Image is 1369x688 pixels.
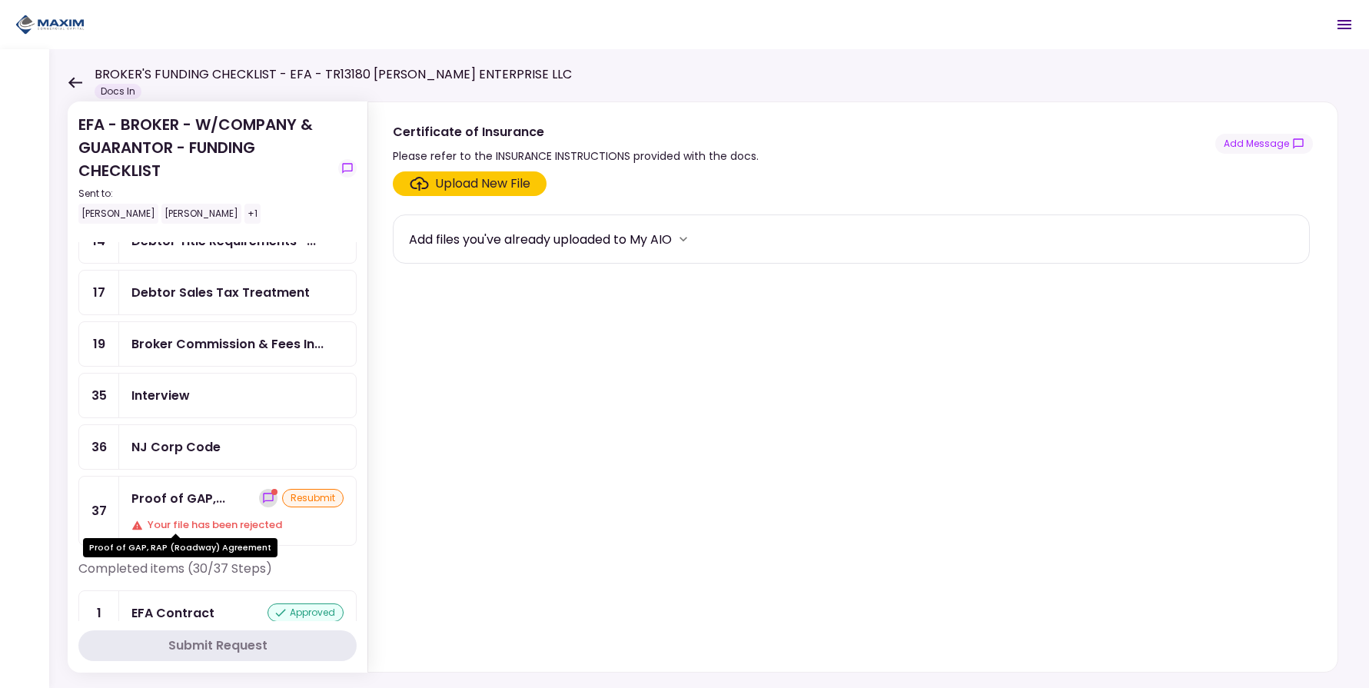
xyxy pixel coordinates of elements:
[15,13,85,36] img: Partner icon
[1326,6,1363,43] button: Open menu
[78,373,357,418] a: 35Interview
[244,204,261,224] div: +1
[393,122,759,141] div: Certificate of Insurance
[672,228,695,251] button: more
[79,591,119,635] div: 1
[259,489,277,507] button: show-messages
[95,84,141,99] div: Docs In
[131,489,225,508] div: Proof of GAP, RAP (Roadway) Agreement
[131,603,214,623] div: EFA Contract
[393,171,547,196] span: Click here to upload the required document
[131,517,344,533] div: Your file has been rejected
[83,538,277,557] div: Proof of GAP, RAP (Roadway) Agreement
[267,603,344,622] div: approved
[338,159,357,178] button: show-messages
[409,230,672,249] div: Add files you've already uploaded to My AIO
[78,590,357,636] a: 1EFA Contractapproved
[131,386,190,405] div: Interview
[282,489,344,507] div: resubmit
[168,636,267,655] div: Submit Request
[79,322,119,366] div: 19
[435,174,530,193] div: Upload New File
[393,147,759,165] div: Please refer to the INSURANCE INSTRUCTIONS provided with the docs.
[79,425,119,469] div: 36
[78,630,357,661] button: Submit Request
[78,560,357,590] div: Completed items (30/37 Steps)
[1215,134,1313,154] button: show-messages
[161,204,241,224] div: [PERSON_NAME]
[78,321,357,367] a: 19Broker Commission & Fees Invoice
[78,270,357,315] a: 17Debtor Sales Tax Treatment
[78,113,332,224] div: EFA - BROKER - W/COMPANY & GUARANTOR - FUNDING CHECKLIST
[79,374,119,417] div: 35
[131,334,324,354] div: Broker Commission & Fees Invoice
[78,187,332,201] div: Sent to:
[131,437,221,457] div: NJ Corp Code
[79,477,119,545] div: 37
[78,204,158,224] div: [PERSON_NAME]
[79,271,119,314] div: 17
[95,65,572,84] h1: BROKER'S FUNDING CHECKLIST - EFA - TR13180 [PERSON_NAME] ENTERPRISE LLC
[78,476,357,546] a: 37Proof of GAP, RAP (Roadway) Agreementshow-messagesresubmitYour file has been rejected
[78,424,357,470] a: 36NJ Corp Code
[131,283,310,302] div: Debtor Sales Tax Treatment
[367,101,1338,673] div: Certificate of InsurancePlease refer to the INSURANCE INSTRUCTIONS provided with the docs.show-me...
